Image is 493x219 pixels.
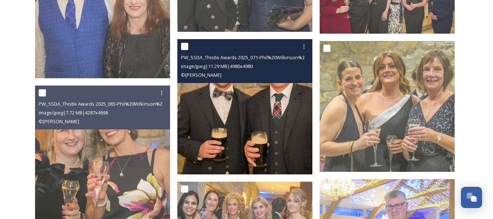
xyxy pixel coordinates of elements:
[461,187,482,208] button: Open Chat
[181,63,253,69] span: image/jpeg | 11.29 MB | 4980 x 4980
[39,109,108,116] span: image/jpeg | 7.72 MB | 4287 x 4698
[181,54,316,61] span: PW_SSDA_Thistle Awards 2025_071-Phil%20Wilkinson%20.JPG
[39,100,174,107] span: PW_SSDA_Thistle Awards 2025_065-Phil%20Wilkinson%20.JPG
[177,39,312,174] img: PW_SSDA_Thistle Awards 2025_071-Phil%20Wilkinson%20.JPG
[39,118,79,125] span: © [PERSON_NAME]
[181,72,222,78] span: © [PERSON_NAME]
[320,41,455,171] img: PW_SSDA_Thistle Awards 2025_060-Phil%20Wilkinson%20.JPG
